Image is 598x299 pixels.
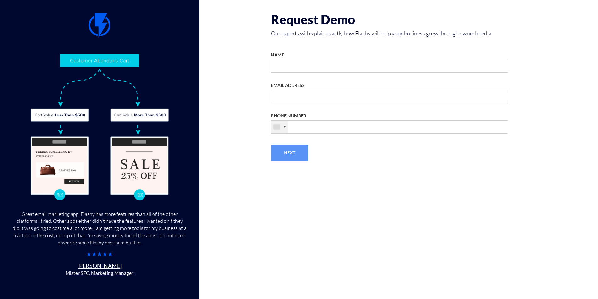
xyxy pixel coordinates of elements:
[271,13,508,26] h1: Request Demo
[13,262,187,277] u: [PERSON_NAME]
[271,52,284,58] label: NAME
[271,29,508,38] span: Our experts will explain exactly how Flashy will help your business grow through owned media.
[271,82,305,88] label: EMAIL ADDRESS
[30,53,170,201] img: Flashy
[271,145,308,161] button: Next
[13,270,187,277] small: Mister SFC, Marketing Manager
[13,211,187,246] div: Great email marketing app, Flashy has more features than all of the other platforms I tried. Othe...
[271,113,306,119] label: PHONE NUMBER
